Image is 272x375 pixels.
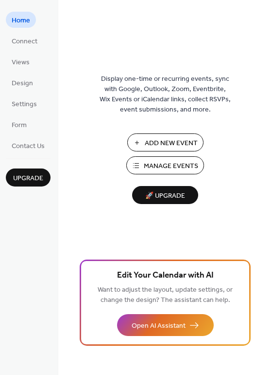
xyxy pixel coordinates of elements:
[12,141,45,151] span: Contact Us
[6,116,33,132] a: Form
[6,54,35,70] a: Views
[12,16,30,26] span: Home
[127,133,204,151] button: Add New Event
[98,283,233,307] span: Want to adjust the layout, update settings, or change the design? The assistant can help.
[145,138,198,149] span: Add New Event
[144,161,198,171] span: Manage Events
[12,37,37,47] span: Connect
[132,186,198,204] button: 🚀 Upgrade
[6,137,51,153] a: Contact Us
[13,173,43,184] span: Upgrade
[126,156,204,174] button: Manage Events
[6,95,43,112] a: Settings
[6,75,39,91] a: Design
[12,120,27,131] span: Form
[117,269,214,282] span: Edit Your Calendar with AI
[132,321,186,331] span: Open AI Assistant
[6,12,36,28] a: Home
[6,33,43,49] a: Connect
[12,57,30,68] span: Views
[12,99,37,110] span: Settings
[12,78,33,89] span: Design
[117,314,214,336] button: Open AI Assistant
[100,74,231,115] span: Display one-time or recurring events, sync with Google, Outlook, Zoom, Eventbrite, Wix Events or ...
[6,169,51,187] button: Upgrade
[138,189,192,203] span: 🚀 Upgrade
